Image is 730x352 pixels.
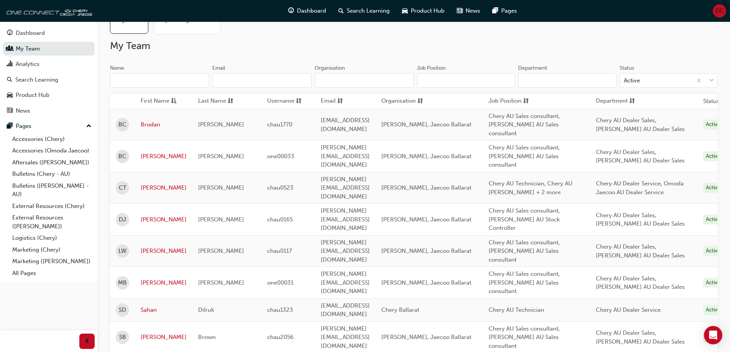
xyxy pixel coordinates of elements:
[620,64,634,72] div: Status
[596,275,685,291] span: Chery AU Dealer Sales, [PERSON_NAME] AU Dealer Sales
[596,180,684,196] span: Chery AU Dealer Service, Omoda Jaecoo AU Dealer Service
[3,73,95,87] a: Search Learning
[703,120,723,130] div: Active
[118,152,126,161] span: BC
[9,145,95,157] a: Accessories (Omoda Jaecoo)
[267,279,294,286] span: one00031
[624,76,640,85] div: Active
[337,97,343,106] span: sorting-icon
[596,243,685,259] span: Chery AU Dealer Sales, [PERSON_NAME] AU Dealer Sales
[267,216,293,223] span: chau0165
[596,149,685,164] span: Chery AU Dealer Sales, [PERSON_NAME] AU Dealer Sales
[321,97,336,106] span: Email
[198,153,244,160] span: [PERSON_NAME]
[332,3,396,19] a: search-iconSearch Learning
[86,121,92,131] span: up-icon
[381,184,471,191] span: [PERSON_NAME], Jaecoo Ballarat
[321,97,363,106] button: Emailsorting-icon
[321,270,370,295] span: [PERSON_NAME][EMAIL_ADDRESS][DOMAIN_NAME]
[703,97,719,106] th: Status
[321,144,370,168] span: [PERSON_NAME][EMAIL_ADDRESS][DOMAIN_NAME]
[381,216,471,223] span: [PERSON_NAME], Jaecoo Ballarat
[118,278,127,287] span: MB
[228,97,233,106] span: sorting-icon
[119,215,126,224] span: DJ
[267,334,294,341] span: chau2056
[212,73,312,88] input: Email
[492,6,498,16] span: pages-icon
[212,64,225,72] div: Email
[703,151,723,162] div: Active
[9,157,95,169] a: Aftersales ([PERSON_NAME])
[4,3,92,18] img: oneconnect
[381,121,471,128] span: [PERSON_NAME], Jaecoo Ballarat
[267,121,292,128] span: chau1770
[704,326,722,344] div: Open Intercom Messenger
[9,180,95,200] a: Bulletins ([PERSON_NAME] - AU)
[321,117,370,133] span: [EMAIL_ADDRESS][DOMAIN_NAME]
[417,64,446,72] div: Job Position
[501,7,517,15] span: Pages
[381,306,419,313] span: Chery Ballarat
[321,325,370,349] span: [PERSON_NAME][EMAIL_ADDRESS][DOMAIN_NAME]
[486,3,523,19] a: pages-iconPages
[596,97,638,106] button: Departmentsorting-icon
[3,104,95,118] a: News
[118,120,126,129] span: BC
[489,144,560,168] span: Chery AU Sales consultant, [PERSON_NAME] AU Sales consultant
[198,306,214,313] span: Dilruk
[703,214,723,225] div: Active
[9,244,95,256] a: Marketing (Chery)
[198,247,244,254] span: [PERSON_NAME]
[267,247,292,254] span: chau0117
[3,42,95,56] a: My Team
[338,6,344,16] span: search-icon
[198,97,240,106] button: Last Namesorting-icon
[267,97,309,106] button: Usernamesorting-icon
[381,97,416,106] span: Organisation
[703,278,723,288] div: Active
[9,267,95,279] a: All Pages
[7,61,13,68] span: chart-icon
[296,97,302,106] span: sorting-icon
[381,334,471,341] span: [PERSON_NAME], Jaecoo Ballarat
[596,329,685,345] span: Chery AU Dealer Sales, [PERSON_NAME] AU Dealer Sales
[198,216,244,223] span: [PERSON_NAME]
[703,332,723,342] div: Active
[703,183,723,193] div: Active
[141,152,187,161] a: [PERSON_NAME]
[7,92,13,99] span: car-icon
[16,106,30,115] div: News
[141,333,187,342] a: [PERSON_NAME]
[3,25,95,119] button: DashboardMy TeamAnalyticsSearch LearningProduct HubNews
[3,26,95,40] a: Dashboard
[315,64,345,72] div: Organisation
[7,46,13,52] span: people-icon
[489,270,560,295] span: Chery AU Sales consultant, [PERSON_NAME] AU Sales consultant
[198,279,244,286] span: [PERSON_NAME]
[321,302,370,318] span: [EMAIL_ADDRESS][DOMAIN_NAME]
[141,278,187,287] a: [PERSON_NAME]
[713,4,726,18] button: DC
[703,305,723,315] div: Active
[7,77,12,83] span: search-icon
[411,7,445,15] span: Product Hub
[315,73,414,88] input: Organisation
[381,247,471,254] span: [PERSON_NAME], Jaecoo Ballarat
[198,334,216,341] span: Brown
[267,184,294,191] span: chau0523
[9,133,95,145] a: Accessories (Chery)
[9,232,95,244] a: Logistics (Chery)
[141,120,187,129] a: Brodan
[321,239,370,263] span: [PERSON_NAME][EMAIL_ADDRESS][DOMAIN_NAME]
[141,215,187,224] a: [PERSON_NAME]
[489,239,560,263] span: Chery AU Sales consultant, [PERSON_NAME] AU Sales consultant
[119,333,126,342] span: SB
[417,97,423,106] span: sorting-icon
[321,207,370,231] span: [PERSON_NAME][EMAIL_ADDRESS][DOMAIN_NAME]
[9,212,95,232] a: External Resources ([PERSON_NAME])
[9,168,95,180] a: Bulletins (Chery - AU)
[141,247,187,255] a: [PERSON_NAME]
[119,306,126,314] span: SD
